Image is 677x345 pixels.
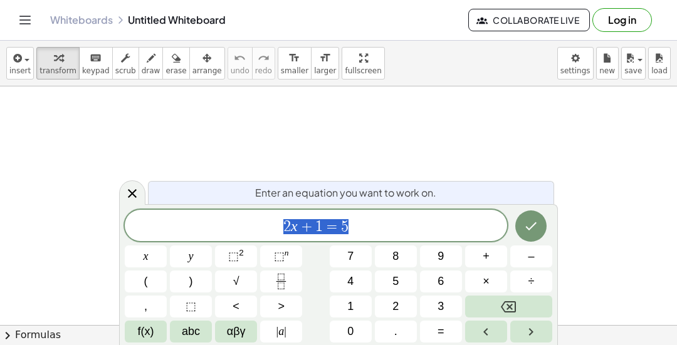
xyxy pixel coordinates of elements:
button: new [596,47,619,80]
span: 2 [283,219,291,234]
button: 5 [375,270,417,292]
span: fullscreen [345,66,381,75]
button: Superscript [260,245,302,267]
button: format_sizelarger [311,47,339,80]
span: settings [560,66,590,75]
span: 1 [315,219,323,234]
button: Done [515,210,547,242]
button: Log in [592,8,652,32]
var: x [291,218,298,234]
button: x [125,245,167,267]
button: Equals [420,321,462,342]
button: 3 [420,296,462,317]
button: 9 [420,245,462,267]
span: x [144,248,149,265]
button: Left arrow [465,321,507,342]
button: erase [162,47,189,80]
span: 6 [438,273,444,290]
span: Enter an equation you want to work on. [255,185,436,200]
span: Collaborate Live [479,14,579,26]
button: insert [6,47,34,80]
button: scrub [112,47,139,80]
span: | [276,325,279,337]
span: 3 [438,298,444,315]
button: Less than [215,296,257,317]
span: . [394,323,397,340]
button: Minus [510,245,552,267]
button: Backspace [465,296,552,317]
span: 5 [392,273,399,290]
button: Fraction [260,270,302,292]
i: format_size [319,51,331,66]
button: Squared [215,245,257,267]
button: Absolute value [260,321,302,342]
span: > [278,298,285,315]
span: f(x) [138,323,154,340]
span: new [599,66,615,75]
button: Square root [215,270,257,292]
i: undo [234,51,246,66]
span: 2 [392,298,399,315]
button: save [621,47,646,80]
span: + [483,248,490,265]
button: arrange [189,47,225,80]
span: larger [314,66,336,75]
button: settings [557,47,594,80]
span: 4 [347,273,354,290]
button: Placeholder [170,296,212,317]
button: keyboardkeypad [79,47,113,80]
button: Plus [465,245,507,267]
button: Divide [510,270,552,292]
span: αβγ [227,323,246,340]
a: Whiteboards [50,14,113,26]
span: ⬚ [274,250,285,262]
button: 6 [420,270,462,292]
span: abc [182,323,200,340]
button: 8 [375,245,417,267]
span: save [624,66,642,75]
span: arrange [192,66,222,75]
button: Functions [125,321,167,342]
button: fullscreen [342,47,384,80]
span: transform [39,66,76,75]
span: scrub [115,66,136,75]
i: keyboard [90,51,102,66]
span: < [233,298,239,315]
button: Toggle navigation [15,10,35,30]
span: × [483,273,490,290]
span: 1 [347,298,354,315]
button: redoredo [252,47,275,80]
span: + [298,219,316,234]
span: a [276,323,286,340]
span: ( [144,273,148,290]
button: 2 [375,296,417,317]
span: redo [255,66,272,75]
span: load [651,66,668,75]
sup: 2 [239,248,244,257]
span: undo [231,66,249,75]
button: 7 [330,245,372,267]
button: Times [465,270,507,292]
button: load [648,47,671,80]
button: Greek alphabet [215,321,257,342]
span: – [528,248,534,265]
span: draw [142,66,160,75]
sup: n [285,248,289,257]
button: draw [139,47,164,80]
span: ÷ [528,273,535,290]
span: ⬚ [186,298,196,315]
span: 8 [392,248,399,265]
span: y [189,248,194,265]
button: ( [125,270,167,292]
button: Right arrow [510,321,552,342]
button: 4 [330,270,372,292]
button: ) [170,270,212,292]
i: redo [258,51,270,66]
span: smaller [281,66,308,75]
button: format_sizesmaller [278,47,312,80]
button: undoundo [228,47,253,80]
span: 0 [347,323,354,340]
button: Alphabet [170,321,212,342]
button: Greater than [260,296,302,317]
span: √ [233,273,239,290]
